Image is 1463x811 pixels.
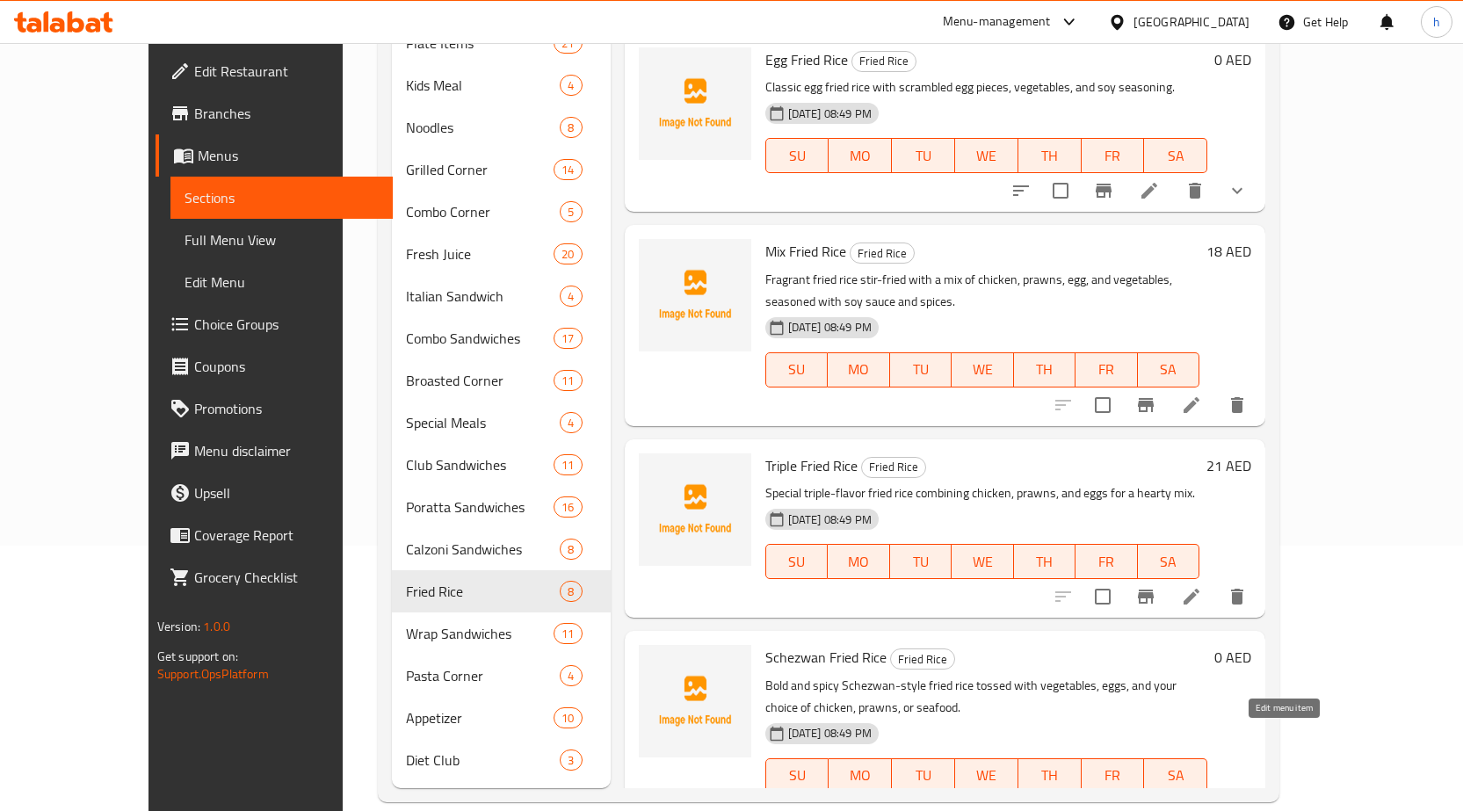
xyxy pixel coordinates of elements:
[765,482,1200,504] p: Special triple-flavor fried rice combining chicken, prawns, and eggs for a hearty mix.
[962,143,1011,169] span: WE
[1000,170,1042,212] button: sort-choices
[1083,170,1125,212] button: Branch-specific-item
[185,187,379,208] span: Sections
[406,412,560,433] div: Special Meals
[406,665,560,686] span: Pasta Corner
[406,328,554,349] span: Combo Sandwiches
[406,117,560,138] span: Noodles
[836,143,885,169] span: MO
[1076,352,1138,387] button: FR
[836,763,885,788] span: MO
[203,615,230,638] span: 1.0.0
[1138,352,1200,387] button: SA
[194,567,379,588] span: Grocery Checklist
[406,623,554,644] span: Wrap Sandwiches
[156,556,393,598] a: Grocery Checklist
[392,317,611,359] div: Combo Sandwiches17
[897,357,945,382] span: TU
[194,103,379,124] span: Branches
[773,357,821,382] span: SU
[561,583,581,600] span: 8
[829,138,892,173] button: MO
[406,159,554,180] span: Grilled Corner
[392,275,611,317] div: Italian Sandwich4
[1133,12,1249,32] div: [GEOGRAPHIC_DATA]
[554,328,582,349] div: items
[781,511,879,528] span: [DATE] 08:49 PM
[198,145,379,166] span: Menus
[392,148,611,191] div: Grilled Corner14
[392,655,611,697] div: Pasta Corner4
[392,486,611,528] div: Poratta Sandwiches16
[561,77,581,94] span: 4
[392,528,611,570] div: Calzoni Sandwiches8
[406,707,554,728] div: Appetizer
[554,454,582,475] div: items
[156,303,393,345] a: Choice Groups
[765,47,848,73] span: Egg Fried Rice
[406,539,560,560] span: Calzoni Sandwiches
[773,763,822,788] span: SU
[1144,138,1207,173] button: SA
[406,286,560,307] span: Italian Sandwich
[1014,544,1076,579] button: TH
[835,549,883,575] span: MO
[554,623,582,644] div: items
[1084,387,1121,424] span: Select to update
[765,453,858,479] span: Triple Fried Rice
[765,644,887,670] span: Schezwan Fried Rice
[781,725,879,742] span: [DATE] 08:49 PM
[560,749,582,771] div: items
[406,749,560,771] div: Diet Club
[561,415,581,431] span: 4
[561,119,581,136] span: 8
[959,549,1007,575] span: WE
[1083,549,1131,575] span: FR
[194,525,379,546] span: Coverage Report
[1144,758,1207,793] button: SA
[1151,143,1200,169] span: SA
[406,581,560,602] div: Fried Rice
[1082,758,1145,793] button: FR
[392,106,611,148] div: Noodles8
[639,453,751,566] img: Triple Fried Rice
[899,763,948,788] span: TU
[194,482,379,503] span: Upsell
[392,570,611,612] div: Fried Rice8
[406,201,560,222] span: Combo Corner
[765,352,828,387] button: SU
[773,143,822,169] span: SU
[639,47,751,160] img: Egg Fried Rice
[561,752,581,769] span: 3
[194,61,379,82] span: Edit Restaurant
[156,472,393,514] a: Upsell
[554,330,581,347] span: 17
[765,76,1208,98] p: Classic egg fried rice with scrambled egg pieces, vegetables, and soy seasoning.
[1145,357,1193,382] span: SA
[828,544,890,579] button: MO
[156,387,393,430] a: Promotions
[157,663,269,685] a: Support.OpsPlatform
[554,626,581,642] span: 11
[850,243,915,264] div: Fried Rice
[891,649,954,670] span: Fried Rice
[406,75,560,96] div: Kids Meal
[765,544,828,579] button: SU
[156,50,393,92] a: Edit Restaurant
[1174,170,1216,212] button: delete
[1125,576,1167,618] button: Branch-specific-item
[890,648,955,670] div: Fried Rice
[955,758,1018,793] button: WE
[1138,544,1200,579] button: SA
[1433,12,1440,32] span: h
[406,454,554,475] div: Club Sandwiches
[392,739,611,781] div: Diet Club3
[561,288,581,305] span: 4
[1181,395,1202,416] a: Edit menu item
[156,92,393,134] a: Branches
[554,373,581,389] span: 11
[560,117,582,138] div: items
[560,286,582,307] div: items
[1214,47,1251,72] h6: 0 AED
